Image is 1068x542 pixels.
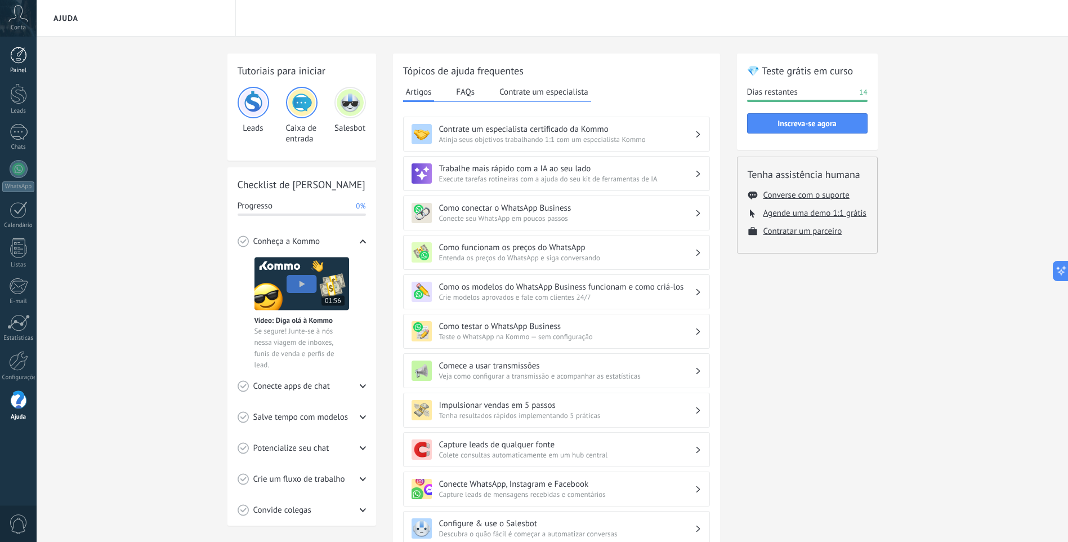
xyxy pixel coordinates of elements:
h3: Impulsionar vendas em 5 passos [439,400,695,411]
div: Caixa de entrada [286,87,318,144]
span: Se segure! Junte-se à nós nessa viagem de inboxes, funis de venda e perfis de lead. [254,326,349,371]
span: Atinja seus objetivos trabalhando 1:1 com um especialista Kommo [439,135,695,144]
span: Conta [11,24,26,32]
h3: Trabalhe mais rápido com a IA ao seu lado [439,163,695,174]
span: Potencialize seu chat [253,443,329,454]
span: Crie um fluxo de trabalho [253,474,345,485]
button: FAQs [453,83,477,100]
button: Contratar um parceiro [763,226,842,237]
span: Veja como configurar a transmissão e acompanhar as estatísticas [439,371,695,381]
h3: Capture leads de qualquer fonte [439,439,695,450]
span: Progresso [238,201,272,212]
div: Configurações [2,374,35,381]
div: Leads [2,108,35,115]
h3: Configure & use o Salesbot [439,518,695,529]
h3: Como funcionam os preços do WhatsApp [439,242,695,253]
span: Convide colegas [253,505,311,516]
span: Colete consultas automaticamente em um hub central [439,450,695,460]
button: Contrate um especialista [497,83,591,100]
span: Inscreva-se agora [777,119,836,127]
div: Calendário [2,222,35,229]
span: Vídeo: Diga olá à Kommo [254,316,333,325]
span: Execute tarefas rotineiras com a ajuda do seu kit de ferramentas de IA [439,174,695,184]
h3: Comece a usar transmissões [439,361,695,371]
h2: Tópicos de ajuda frequentes [403,64,710,78]
div: Ajuda [2,414,35,421]
button: Agende uma demo 1:1 grátis [763,208,866,219]
span: Conecte apps de chat [253,381,330,392]
div: E-mail [2,298,35,305]
div: Listas [2,261,35,269]
span: 14 [859,87,867,98]
img: Meet video [254,257,349,310]
span: Tenha resultados rápidos implementando 5 práticas [439,411,695,420]
span: Crie modelos aprovados e fale com clientes 24/7 [439,292,695,302]
div: Chats [2,144,35,151]
button: Inscreva-se agora [747,113,868,134]
button: Converse com o suporte [763,190,850,201]
h2: Tutoriais para iniciar [238,64,366,78]
button: Artigos [403,83,435,102]
h3: Como os modelos do WhatsApp Business funcionam e como criá-los [439,282,695,292]
span: Capture leads de mensagens recebidas e comentários [439,490,695,499]
h3: Como conectar o WhatsApp Business [439,203,695,214]
span: Dias restantes [747,87,798,98]
span: Entenda os preços do WhatsApp e siga conversando [439,253,695,263]
div: Painel [2,67,35,74]
span: Salve tempo com modelos [253,412,348,423]
span: Teste o WhatsApp na Kommo — sem configuração [439,332,695,341]
span: Descubra o quão fácil é começar a automatizar conversas [439,529,695,539]
div: Salesbot [334,87,366,144]
span: Conheça a Kommo [253,236,320,247]
h3: Como testar o WhatsApp Business [439,321,695,332]
span: 0% [356,201,365,212]
h2: Checklist de [PERSON_NAME] [238,177,366,192]
h2: Tenha assistência humana [748,167,867,181]
span: Conecte seu WhatsApp em poucos passos [439,214,695,223]
div: WhatsApp [2,181,34,192]
div: Estatísticas [2,335,35,342]
h2: 💎 Teste grátis em curso [747,64,868,78]
div: Leads [238,87,269,144]
h3: Contrate um especialista certificado da Kommo [439,124,695,135]
h3: Conecte WhatsApp, Instagram e Facebook [439,479,695,490]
